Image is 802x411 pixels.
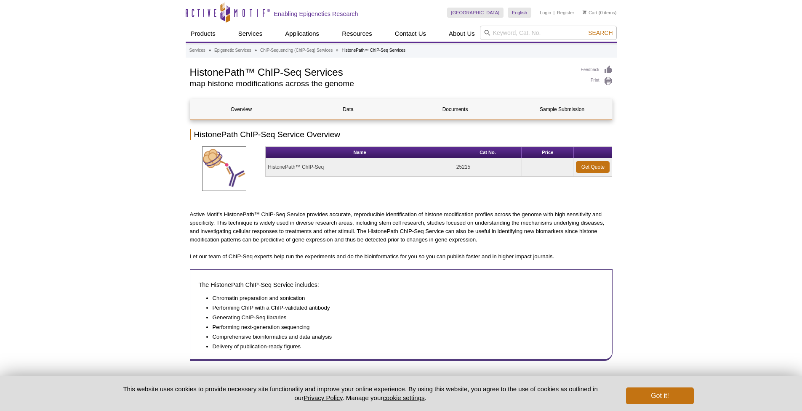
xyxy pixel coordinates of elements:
li: Performing next-generation sequencing [213,323,595,331]
a: About Us [444,26,480,42]
a: Feedback [581,65,613,74]
th: Name [266,147,454,158]
a: Print [581,77,613,86]
a: Services [189,47,205,54]
a: ChIP-Sequencing (ChIP-Seq) Services [260,47,333,54]
a: Register [557,10,574,16]
td: HistonePath™ ChIP-Seq [266,158,454,176]
button: Got it! [626,387,693,404]
button: cookie settings [383,394,424,401]
a: [GEOGRAPHIC_DATA] [447,8,504,18]
p: This website uses cookies to provide necessary site functionality and improve your online experie... [109,384,613,402]
h2: map histone modifications across the genome [190,80,573,88]
a: English [508,8,531,18]
li: | [554,8,555,18]
a: Sample Submission [511,99,613,119]
a: Contact Us [390,26,431,42]
li: » [336,48,338,53]
li: (0 items) [583,8,617,18]
h2: Enabling Epigenetics Research [274,10,358,18]
a: Data [297,99,400,119]
a: Epigenetic Services [214,47,251,54]
li: Comprehensive bioinformatics and data analysis [213,333,595,341]
li: Chromatin preparation and sonication [213,294,595,302]
h2: HistonePath ChIP-Seq Service Overview [190,129,613,140]
button: Search [586,29,615,37]
a: Applications [280,26,324,42]
p: Let our team of ChIP-Seq experts help run the experiments and do the bioinformatics for you so yo... [190,252,613,261]
a: Resources [337,26,377,42]
li: Delivery of publication-ready figures [213,342,595,351]
a: Get Quote [576,161,610,173]
li: » [255,48,257,53]
a: Privacy Policy [304,394,342,401]
img: Your Cart [583,10,586,14]
input: Keyword, Cat. No. [480,26,617,40]
a: Products [186,26,221,42]
th: Cat No. [454,147,522,158]
span: Search [588,29,613,36]
th: Price [522,147,574,158]
p: Active Motif’s HistonePath™ ChIP-Seq Service provides accurate, reproducible identification of hi... [190,210,613,244]
a: Services [233,26,268,42]
a: Login [540,10,551,16]
li: Performing ChIP with a ChIP-validated antibody [213,304,595,312]
a: Cart [583,10,597,16]
h1: HistonePath™ ChIP-Seq Services [190,65,573,78]
a: Overview [190,99,293,119]
h3: The HistonePath ChIP-Seq Service includes: [199,280,604,290]
a: Documents [404,99,506,119]
li: Generating ChIP-Seq libraries [213,313,595,322]
td: 25215 [454,158,522,176]
img: Histone Modifications [202,146,246,191]
li: HistonePath™ ChIP-Seq Services [341,48,405,53]
li: » [209,48,211,53]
